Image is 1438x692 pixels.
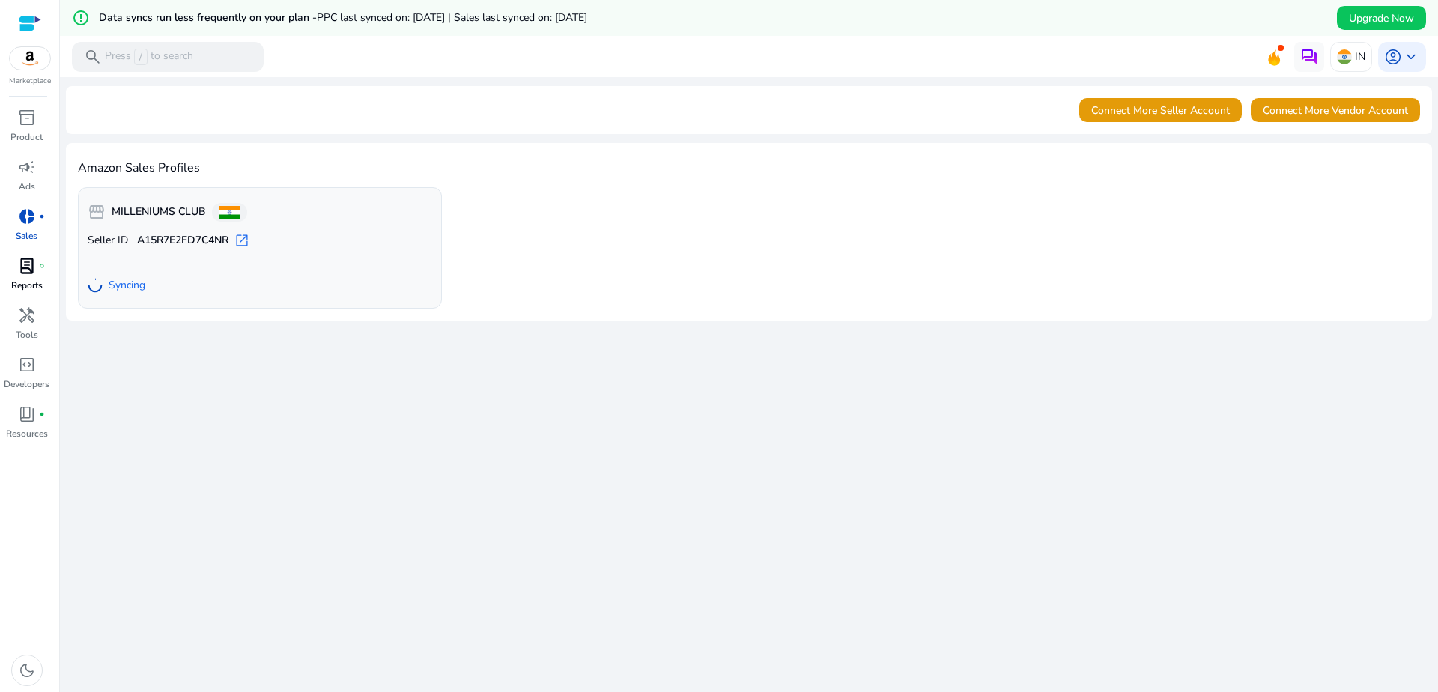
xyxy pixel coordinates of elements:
[18,405,36,423] span: book_4
[9,76,51,87] p: Marketplace
[109,278,145,293] span: Syncing
[39,263,45,269] span: fiber_manual_record
[1251,98,1420,122] button: Connect More Vendor Account
[18,158,36,176] span: campaign
[18,306,36,324] span: handyman
[72,9,90,27] mat-icon: error_outline
[19,180,35,193] p: Ads
[10,47,50,70] img: amazon.svg
[1263,103,1408,118] span: Connect More Vendor Account
[88,203,106,221] span: storefront
[88,233,128,248] span: Seller ID
[39,411,45,417] span: fiber_manual_record
[6,427,48,440] p: Resources
[18,356,36,374] span: code_blocks
[1079,98,1242,122] button: Connect More Seller Account
[134,49,148,65] span: /
[84,48,102,66] span: search
[18,257,36,275] span: lab_profile
[1384,48,1402,66] span: account_circle
[18,109,36,127] span: inventory_2
[18,207,36,225] span: donut_small
[10,130,43,144] p: Product
[18,661,36,679] span: dark_mode
[16,229,37,243] p: Sales
[112,204,206,219] b: MILLENIUMS CLUB
[1355,43,1365,70] p: IN
[99,12,587,25] h5: Data syncs run less frequently on your plan -
[1349,10,1414,26] span: Upgrade Now
[1402,48,1420,66] span: keyboard_arrow_down
[1337,6,1426,30] button: Upgrade Now
[11,279,43,292] p: Reports
[1091,103,1230,118] span: Connect More Seller Account
[234,233,249,248] span: open_in_new
[16,328,38,342] p: Tools
[1337,49,1352,64] img: in.svg
[105,49,193,65] p: Press to search
[78,161,1420,175] h4: Amazon Sales Profiles
[4,377,49,391] p: Developers
[39,213,45,219] span: fiber_manual_record
[317,10,587,25] span: PPC last synced on: [DATE] | Sales last synced on: [DATE]
[137,233,228,248] b: A15R7E2FD7C4NR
